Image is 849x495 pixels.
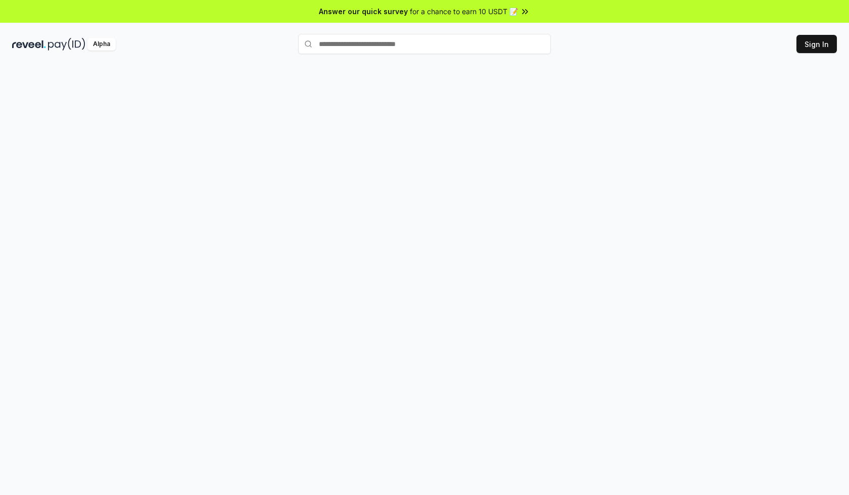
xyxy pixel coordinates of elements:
[48,38,85,51] img: pay_id
[87,38,116,51] div: Alpha
[12,38,46,51] img: reveel_dark
[410,6,518,17] span: for a chance to earn 10 USDT 📝
[319,6,408,17] span: Answer our quick survey
[796,35,837,53] button: Sign In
